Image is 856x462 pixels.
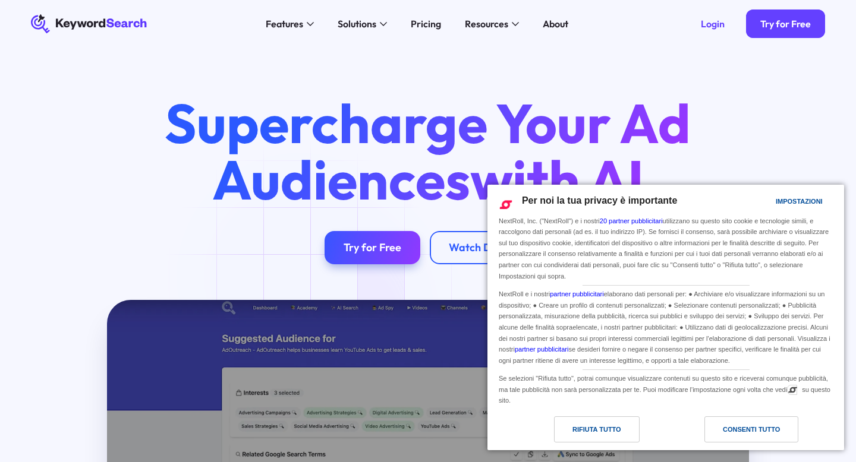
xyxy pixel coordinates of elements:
a: Consenti tutto [666,416,837,448]
a: Try for Free [325,231,420,264]
div: Consenti tutto [723,423,780,436]
div: Resources [465,17,508,31]
a: 20 partner pubblicitari [600,217,663,224]
div: Solutions [338,17,376,31]
div: Impostazioni [776,195,823,208]
div: Try for Free [344,241,401,255]
span: with AI [470,145,644,214]
a: Impostazioni [755,192,783,214]
div: Features [266,17,303,31]
a: Login [687,10,739,38]
span: Per noi la tua privacy è importante [522,195,677,205]
div: Pricing [411,17,441,31]
a: Rifiuta tutto [495,416,666,448]
a: Pricing [404,14,448,33]
div: About [543,17,568,31]
div: NextRoll e i nostri elaborano dati personali per: ● Archiviare e/o visualizzare informazioni su u... [496,286,835,367]
a: partner pubblicitari [515,346,569,353]
a: About [536,14,575,33]
a: partner pubblicitari [550,290,604,298]
div: Rifiuta tutto [572,423,621,436]
a: Try for Free [746,10,825,38]
div: Se selezioni "Rifiuta tutto", potrai comunque visualizzare contenuti su questo sito e riceverai c... [496,370,835,407]
h1: Supercharge Your Ad Audiences [143,95,713,208]
div: Login [701,18,725,30]
div: Try for Free [760,18,811,30]
div: NextRoll, Inc. ("NextRoll") e i nostri utilizzano su questo sito cookie e tecnologie simili, e ra... [496,214,835,283]
div: Watch Demo [449,241,512,255]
